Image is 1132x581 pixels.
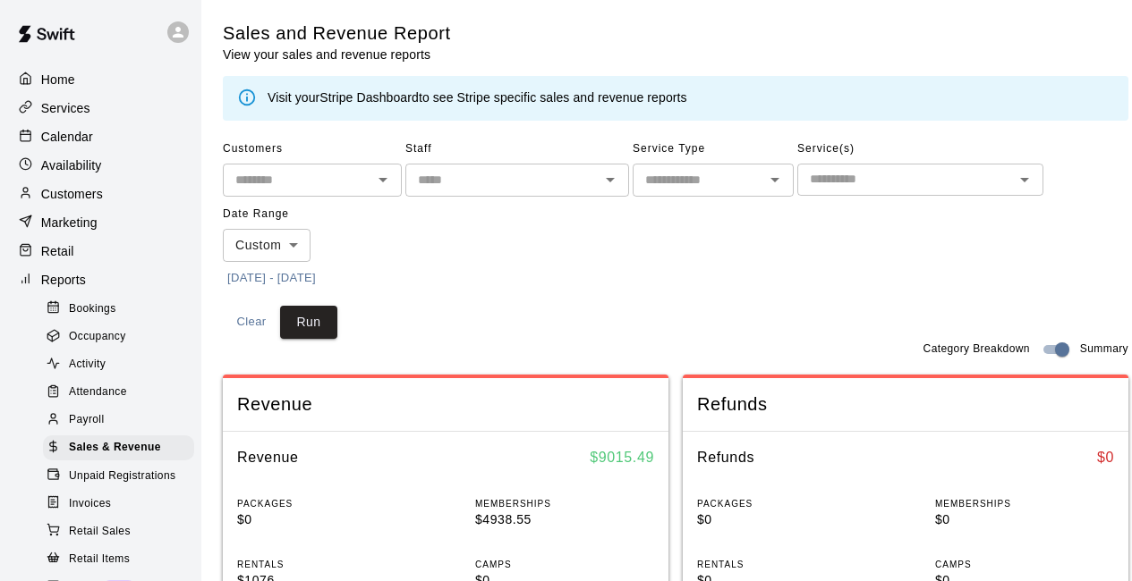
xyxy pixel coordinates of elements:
[43,462,201,490] a: Unpaid Registrations
[237,497,416,510] p: PACKAGES
[280,306,337,339] button: Run
[43,351,201,379] a: Activity
[69,300,116,318] span: Bookings
[268,88,687,108] div: Visit your to see Stripe specific sales and revenue reports
[237,446,299,469] h6: Revenue
[14,266,187,293] a: Reports
[69,467,175,485] span: Unpaid Registrations
[14,95,187,122] a: Services
[14,152,187,179] a: Availability
[633,135,794,164] span: Service Type
[935,497,1114,510] p: MEMBERSHIPS
[405,135,629,164] span: Staff
[697,558,876,571] p: RENTALS
[223,135,402,164] span: Customers
[14,209,187,236] a: Marketing
[69,495,111,513] span: Invoices
[923,341,1030,358] span: Category Breakdown
[43,490,201,518] a: Invoices
[223,229,311,262] div: Custom
[43,464,194,489] div: Unpaid Registrations
[223,21,451,46] h5: Sales and Revenue Report
[69,356,106,374] span: Activity
[69,328,126,346] span: Occupancy
[14,123,187,150] a: Calendar
[14,66,187,93] a: Home
[43,324,194,349] div: Occupancy
[590,446,654,469] h6: $ 9015.49
[237,510,416,529] p: $0
[1097,446,1114,469] h6: $ 0
[43,323,201,350] a: Occupancy
[43,492,194,517] div: Invoices
[43,545,201,573] a: Retail Items
[14,181,187,207] a: Customers
[43,547,194,572] div: Retail Items
[797,135,1043,164] span: Service(s)
[41,99,90,117] p: Services
[14,238,187,265] a: Retail
[43,408,194,433] div: Payroll
[43,434,201,462] a: Sales & Revenue
[319,90,419,105] a: Stripe Dashboard
[697,510,876,529] p: $0
[43,295,201,323] a: Bookings
[935,510,1114,529] p: $0
[43,435,194,460] div: Sales & Revenue
[69,411,104,429] span: Payroll
[223,306,280,339] button: Clear
[475,510,654,529] p: $4938.55
[935,558,1114,571] p: CAMPS
[697,392,1114,417] span: Refunds
[69,551,130,568] span: Retail Items
[41,156,102,174] p: Availability
[69,439,161,457] span: Sales & Revenue
[69,383,127,401] span: Attendance
[43,407,201,434] a: Payroll
[598,167,623,192] button: Open
[223,46,451,63] p: View your sales and revenue reports
[41,271,86,289] p: Reports
[41,214,98,232] p: Marketing
[41,242,74,260] p: Retail
[1080,341,1128,358] span: Summary
[41,128,93,146] p: Calendar
[762,167,787,192] button: Open
[697,497,876,510] p: PACKAGES
[69,523,131,541] span: Retail Sales
[41,185,103,203] p: Customers
[43,297,194,322] div: Bookings
[223,200,379,229] span: Date Range
[237,558,416,571] p: RENTALS
[41,71,75,88] p: Home
[697,446,754,469] h6: Refunds
[43,518,201,545] a: Retail Sales
[370,167,396,192] button: Open
[43,379,201,407] a: Attendance
[1012,167,1037,192] button: Open
[43,380,194,405] div: Attendance
[237,392,654,417] span: Revenue
[223,265,320,292] button: [DATE] - [DATE]
[475,497,654,510] p: MEMBERSHIPS
[43,519,194,544] div: Retail Sales
[43,352,194,377] div: Activity
[475,558,654,571] p: CAMPS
